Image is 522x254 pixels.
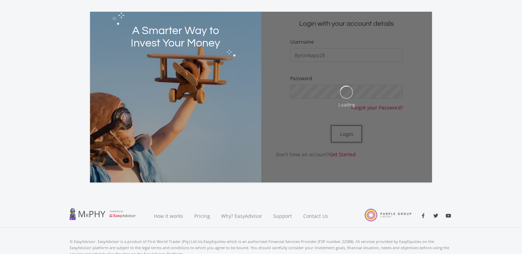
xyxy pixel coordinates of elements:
[148,204,189,227] a: How it works
[268,204,298,227] a: Support
[124,25,227,50] h2: A Smarter Way to Invest Your Money
[216,204,268,227] a: Why? EasyAdvisor
[340,86,353,99] img: oval.svg
[189,204,216,227] a: Pricing
[298,204,334,227] a: Contact Us
[338,102,355,108] div: Loading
